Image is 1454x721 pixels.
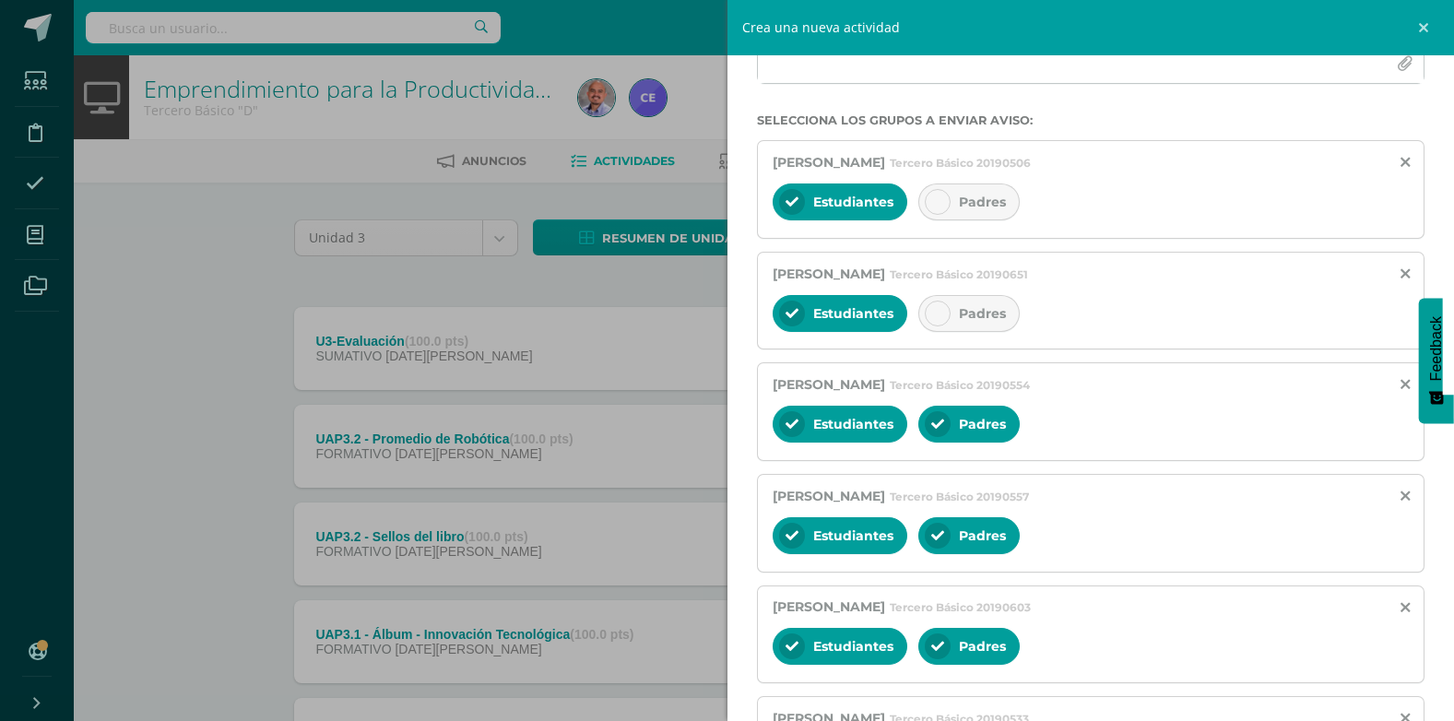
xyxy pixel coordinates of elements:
span: Estudiantes [813,305,893,322]
span: Tercero Básico 20190554 [890,378,1030,392]
span: [PERSON_NAME] [773,488,885,504]
span: Feedback [1428,316,1445,381]
label: Selecciona los grupos a enviar aviso : [757,113,1425,127]
span: [PERSON_NAME] [773,266,885,282]
span: [PERSON_NAME] [773,598,885,615]
span: Estudiantes [813,527,893,544]
span: Estudiantes [813,194,893,210]
span: Padres [959,638,1006,655]
span: [PERSON_NAME] [773,154,885,171]
span: Padres [959,305,1006,322]
span: [PERSON_NAME] [773,376,885,393]
span: Padres [959,527,1006,544]
span: Estudiantes [813,638,893,655]
span: Tercero Básico 20190506 [890,156,1031,170]
span: Tercero Básico 20190603 [890,600,1031,614]
button: Feedback - Mostrar encuesta [1419,298,1454,423]
span: Estudiantes [813,416,893,432]
span: Tercero Básico 20190651 [890,267,1028,281]
span: Padres [959,194,1006,210]
span: Tercero Básico 20190557 [890,490,1029,503]
span: Padres [959,416,1006,432]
